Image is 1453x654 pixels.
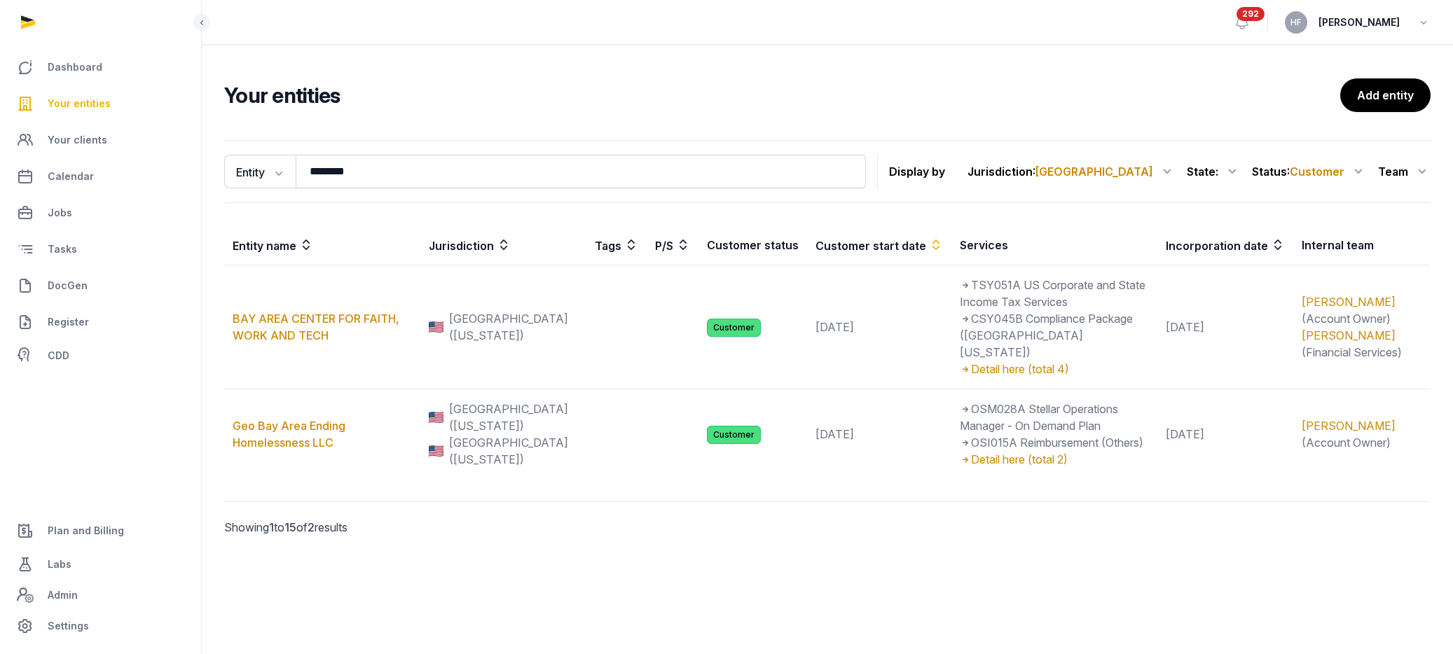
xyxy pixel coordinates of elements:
th: Incorporation date [1157,225,1293,265]
div: (Financial Services) [1302,327,1422,361]
span: CSY045B Compliance Package ([GEOGRAPHIC_DATA] [US_STATE]) [960,312,1133,359]
a: Geo Bay Area Ending Homelessness LLC [233,419,345,450]
div: Detail here (total 2) [960,451,1149,468]
span: Customer [1290,165,1344,179]
div: (Account Owner) [1302,293,1422,327]
a: Your entities [11,87,190,120]
a: Register [11,305,190,339]
span: 2 [308,520,315,534]
a: Plan and Billing [11,514,190,548]
span: : [1216,163,1218,180]
span: Register [48,314,89,331]
span: 292 [1237,7,1265,21]
span: CDD [48,347,69,364]
a: Jobs [11,196,190,230]
span: Customer [707,319,761,337]
th: Customer start date [807,225,951,265]
a: DocGen [11,269,190,302]
span: [PERSON_NAME] [1318,14,1400,31]
span: [GEOGRAPHIC_DATA] ([US_STATE]) [449,401,578,434]
a: Labs [11,548,190,581]
button: HF [1285,11,1307,34]
span: Admin [48,587,78,604]
div: (Account Owner) [1302,417,1422,451]
span: DocGen [48,277,88,294]
span: [GEOGRAPHIC_DATA] ([US_STATE]) [449,434,578,468]
div: Team [1378,160,1431,183]
h2: Your entities [224,83,1340,108]
p: Showing to of results [224,502,509,552]
a: Dashboard [11,50,190,84]
th: P/S [647,225,698,265]
span: Settings [48,618,89,634]
span: : [1033,163,1153,180]
span: 1 [269,520,274,534]
a: [PERSON_NAME] [1302,419,1396,433]
span: TSY051A US Corporate and State Income Tax Services [960,278,1145,309]
th: Internal team [1293,225,1431,265]
a: CDD [11,342,190,370]
a: BAY AREA CENTER FOR FAITH, WORK AND TECH [233,312,399,342]
span: OSI015A Reimbursement (Others) [960,436,1143,450]
div: State [1187,160,1241,183]
span: Labs [48,556,71,573]
p: Display by [889,160,945,183]
span: Jobs [48,204,72,221]
th: Jurisdiction [420,225,586,265]
span: HF [1290,18,1302,27]
span: Dashboard [48,59,102,76]
th: Customer status [698,225,807,265]
a: Calendar [11,160,190,193]
div: Detail here (total 4) [960,361,1149,377]
span: Calendar [48,168,94,185]
span: Plan and Billing [48,522,124,539]
th: Services [951,225,1157,265]
span: : [1287,163,1344,180]
td: [DATE] [807,265,951,389]
th: Tags [586,225,647,265]
span: Tasks [48,241,77,258]
a: Add entity [1340,78,1431,112]
button: Entity [224,155,296,188]
td: [DATE] [807,389,951,480]
a: Settings [11,609,190,643]
a: [PERSON_NAME] [1302,328,1396,342]
div: Jurisdiction [967,160,1176,183]
span: [GEOGRAPHIC_DATA] [1035,165,1153,179]
a: Admin [11,581,190,609]
a: [PERSON_NAME] [1302,295,1396,309]
td: [DATE] [1157,265,1293,389]
th: Entity name [224,225,420,265]
span: OSM028A Stellar Operations Manager - On Demand Plan [960,402,1118,433]
div: Status [1252,160,1367,183]
span: Customer [707,426,761,444]
span: Your clients [48,132,107,148]
a: Tasks [11,232,190,266]
span: Your entities [48,95,111,112]
span: 15 [284,520,296,534]
span: [GEOGRAPHIC_DATA] ([US_STATE]) [449,310,578,344]
a: Your clients [11,123,190,157]
td: [DATE] [1157,389,1293,480]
